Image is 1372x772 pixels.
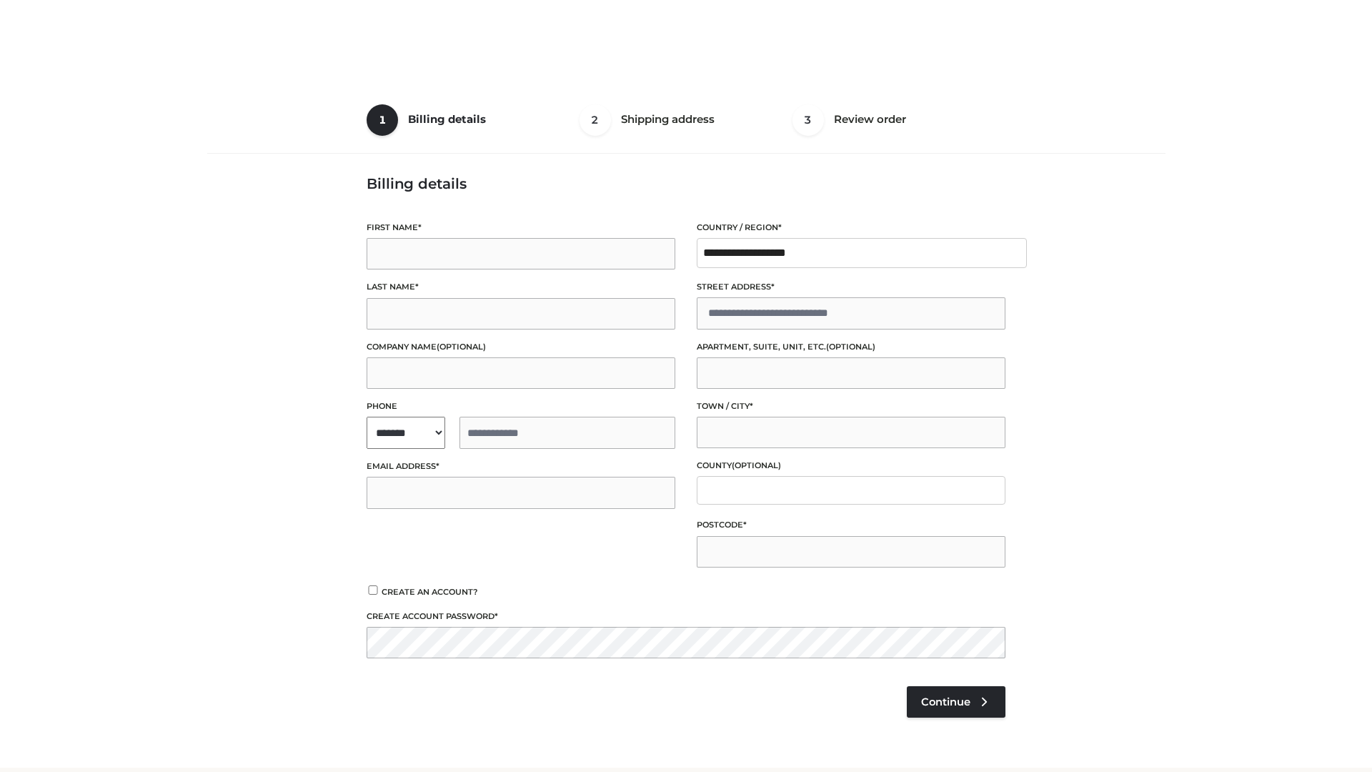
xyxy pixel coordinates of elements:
span: (optional) [732,460,781,470]
label: Email address [367,460,675,473]
span: Shipping address [621,112,715,126]
input: Create an account? [367,585,379,595]
span: Billing details [408,112,486,126]
label: Phone [367,400,675,413]
span: (optional) [437,342,486,352]
a: Continue [907,686,1005,718]
label: County [697,459,1005,472]
label: Company name [367,340,675,354]
span: (optional) [826,342,875,352]
span: 2 [580,104,611,136]
label: Create account password [367,610,1005,623]
label: Town / City [697,400,1005,413]
label: First name [367,221,675,234]
label: Apartment, suite, unit, etc. [697,340,1005,354]
span: Continue [921,696,970,708]
label: Last name [367,280,675,294]
label: Postcode [697,518,1005,532]
span: Create an account? [382,587,478,597]
label: Street address [697,280,1005,294]
label: Country / Region [697,221,1005,234]
span: Review order [834,112,906,126]
h3: Billing details [367,175,1005,192]
span: 3 [792,104,824,136]
span: 1 [367,104,398,136]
